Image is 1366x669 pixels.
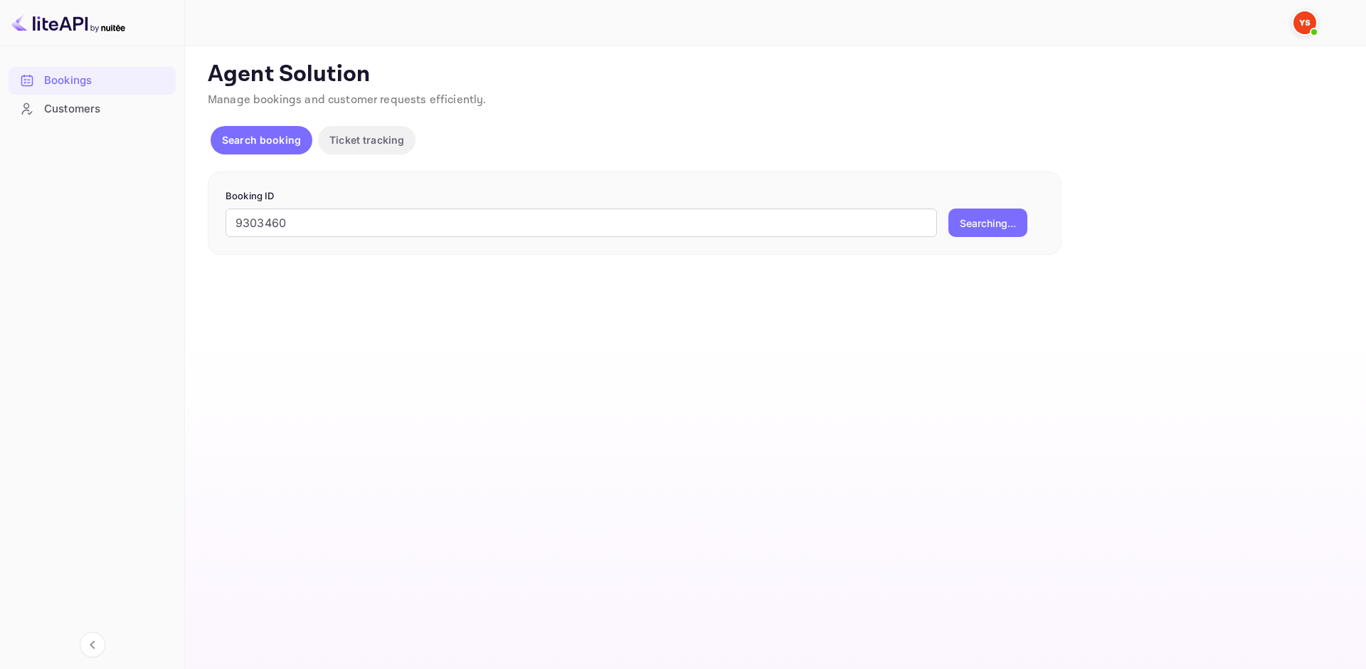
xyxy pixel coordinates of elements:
p: Ticket tracking [329,132,404,147]
div: Customers [9,95,176,123]
a: Customers [9,95,176,122]
a: Bookings [9,67,176,93]
img: Yandex Support [1293,11,1316,34]
p: Search booking [222,132,301,147]
input: Enter Booking ID (e.g., 63782194) [226,209,937,237]
span: Manage bookings and customer requests efficiently. [208,93,487,107]
p: Booking ID [226,189,1044,204]
div: Bookings [44,73,169,89]
div: Bookings [9,67,176,95]
p: Agent Solution [208,60,1340,89]
img: LiteAPI logo [11,11,125,34]
button: Collapse navigation [80,632,105,658]
button: Searching... [948,209,1027,237]
div: Customers [44,101,169,117]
